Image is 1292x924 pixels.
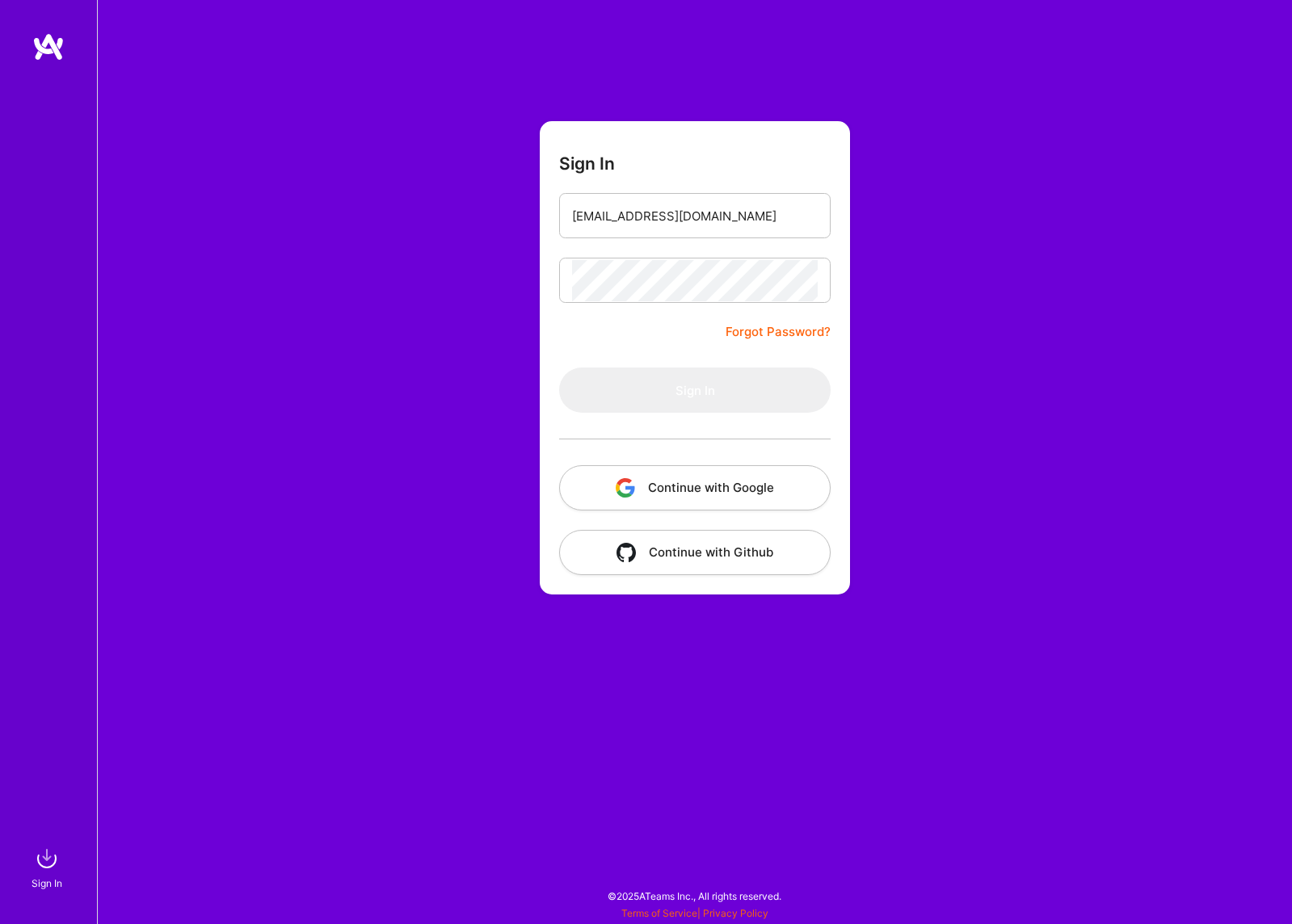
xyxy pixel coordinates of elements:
a: Terms of Service [621,907,697,919]
h3: Sign In [559,153,615,174]
input: Email... [572,195,818,237]
a: sign inSign In [34,842,63,892]
img: icon [616,478,635,498]
img: sign in [31,842,63,875]
a: Forgot Password? [726,322,831,342]
img: icon [617,543,636,562]
button: Continue with Github [559,530,831,575]
span: | [621,907,768,919]
button: Sign In [559,367,831,413]
img: logo [32,32,65,61]
div: Sign In [32,875,62,892]
a: Privacy Policy [703,907,768,919]
div: © 2025 ATeams Inc., All rights reserved. [97,876,1292,916]
button: Continue with Google [559,465,831,510]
